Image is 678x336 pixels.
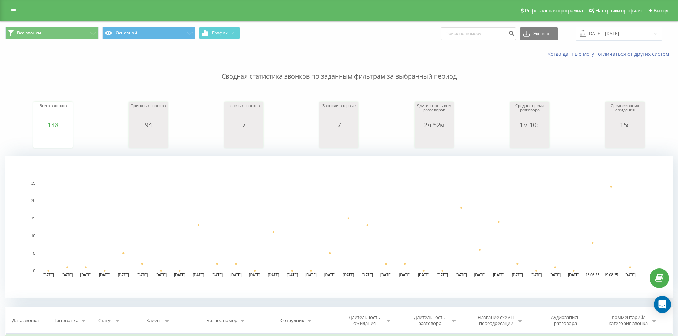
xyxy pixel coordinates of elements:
text: [DATE] [324,273,336,277]
text: [DATE] [99,273,110,277]
div: 2ч 52м [416,121,452,128]
text: [DATE] [43,273,54,277]
text: [DATE] [155,273,167,277]
text: 15 [31,217,36,220]
div: Open Intercom Messenger [654,296,671,313]
text: [DATE] [362,273,373,277]
text: 0 [33,269,35,273]
text: 19.08.25 [604,273,618,277]
div: Всего звонков [35,103,71,121]
div: Бизнес номер [206,318,237,324]
span: Выход [653,8,668,14]
text: 20 [31,199,36,203]
button: Экспорт [520,27,558,40]
text: 10 [31,234,36,238]
div: Сотрудник [280,318,304,324]
text: [DATE] [624,273,636,277]
button: График [199,27,240,39]
text: 25 [31,181,36,185]
div: 7 [321,121,357,128]
span: График [212,31,228,36]
span: Настройки профиля [595,8,642,14]
div: 148 [35,121,71,128]
div: Дата звонка [12,318,39,324]
svg: A chart. [512,128,547,150]
text: [DATE] [118,273,129,277]
text: [DATE] [380,273,392,277]
div: 15с [607,121,643,128]
input: Поиск по номеру [441,27,516,40]
div: Среднее время ожидания [607,103,643,121]
text: [DATE] [531,273,542,277]
span: Реферальная программа [525,8,583,14]
svg: A chart. [5,156,673,298]
div: Статус [98,318,112,324]
text: [DATE] [493,273,504,277]
text: [DATE] [137,273,148,277]
text: [DATE] [305,273,317,277]
a: Когда данные могут отличаться от других систем [547,50,673,57]
text: 5 [33,251,35,255]
svg: A chart. [131,128,166,150]
p: Сводная статистика звонков по заданным фильтрам за выбранный период [5,58,673,81]
text: [DATE] [249,273,261,277]
text: [DATE] [212,273,223,277]
text: [DATE] [287,273,298,277]
div: Комментарий/категория звонка [608,314,649,326]
svg: A chart. [416,128,452,150]
div: Среднее время разговора [512,103,547,121]
div: Название схемы переадресации [477,314,515,326]
div: Длительность всех разговоров [416,103,452,121]
button: Все звонки [5,27,99,39]
text: [DATE] [474,273,486,277]
button: Основной [102,27,195,39]
text: [DATE] [437,273,448,277]
text: [DATE] [456,273,467,277]
text: [DATE] [550,273,561,277]
text: [DATE] [343,273,354,277]
div: Длительность ожидания [346,314,384,326]
text: [DATE] [230,273,242,277]
svg: A chart. [321,128,357,150]
text: [DATE] [268,273,279,277]
text: [DATE] [174,273,185,277]
div: Тип звонка [54,318,78,324]
text: [DATE] [193,273,204,277]
div: 1м 10с [512,121,547,128]
div: 94 [131,121,166,128]
span: Все звонки [17,30,41,36]
svg: A chart. [226,128,262,150]
text: [DATE] [80,273,92,277]
text: [DATE] [568,273,579,277]
text: [DATE] [62,273,73,277]
div: Клиент [146,318,162,324]
div: Целевых звонков [226,103,262,121]
div: Принятых звонков [131,103,166,121]
div: Звонили впервые [321,103,357,121]
div: Аудиозапись разговора [542,314,588,326]
svg: A chart. [35,128,71,150]
text: [DATE] [418,273,429,277]
text: [DATE] [512,273,523,277]
text: [DATE] [399,273,411,277]
svg: A chart. [607,128,643,150]
text: 18.08.25 [585,273,599,277]
div: 7 [226,121,262,128]
div: Длительность разговора [411,314,449,326]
